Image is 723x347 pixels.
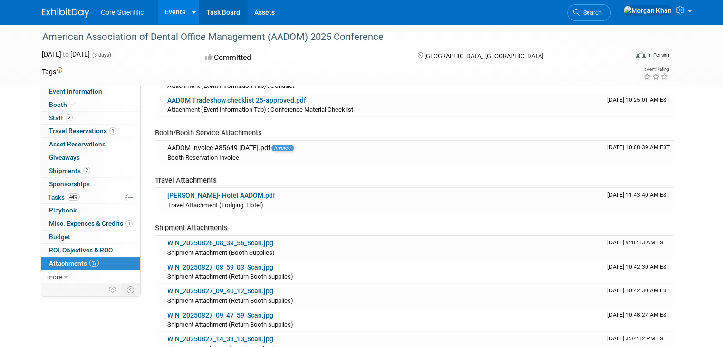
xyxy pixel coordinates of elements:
[167,106,353,113] span: Attachment (Event Information Tab) : Conference Material Checklist
[49,87,102,95] span: Event Information
[41,125,140,137] a: Travel Reservations1
[91,52,111,58] span: (3 days)
[41,204,140,217] a: Playbook
[49,206,77,214] span: Playbook
[83,167,90,174] span: 2
[167,263,273,271] a: WIN_20250827_08_59_03_Scan.jpg
[167,239,273,247] a: WIN_20250826_08_39_56_Scan.jpg
[109,127,116,135] span: 1
[567,4,611,21] a: Search
[167,249,275,256] span: Shipment Attachment (Booth Supplies)
[271,145,294,151] span: Invoice
[167,192,275,199] a: [PERSON_NAME]- Hotel AADOM.pdf
[41,270,140,283] a: more
[41,112,140,125] a: Staff2
[41,85,140,98] a: Event Information
[577,49,669,64] div: Event Format
[424,52,543,59] span: [GEOGRAPHIC_DATA], [GEOGRAPHIC_DATA]
[41,138,140,151] a: Asset Reservations
[49,114,73,122] span: Staff
[41,151,140,164] a: Giveaways
[607,96,670,103] span: Upload Timestamp
[155,223,228,232] span: Shipment Attachments
[167,154,239,161] span: Booth Reservation Invoice
[167,202,263,209] span: Travel Attachment (Lodging: Hotel)
[607,144,670,151] span: Upload Timestamp
[41,231,140,243] a: Budget
[42,67,62,77] td: Tags
[167,96,306,104] a: AADOM Tradeshow checklist 25-approved.pdf
[49,246,113,254] span: ROI, Objectives & ROO
[607,192,670,198] span: Upload Timestamp
[42,50,90,58] span: [DATE] [DATE]
[636,51,646,58] img: Format-Inperson.png
[49,127,116,135] span: Travel Reservations
[49,154,80,161] span: Giveaways
[49,140,106,148] span: Asset Reservations
[607,287,670,294] span: Upload Timestamp
[607,335,666,342] span: Upload Timestamp
[643,67,669,72] div: Event Rating
[41,257,140,270] a: Attachments12
[607,239,666,246] span: Upload Timestamp
[604,284,674,308] td: Upload Timestamp
[167,311,273,319] a: WIN_20250827_09_47_59_Scan.jpg
[604,236,674,260] td: Upload Timestamp
[101,9,144,16] span: Core Scientific
[42,8,89,18] img: ExhibitDay
[202,49,402,66] div: Committed
[604,308,674,332] td: Upload Timestamp
[167,82,294,89] span: Attachment (Event Information Tab) : Contract
[49,101,78,108] span: Booth
[105,283,121,296] td: Personalize Event Tab Strip
[155,176,217,184] span: Travel Attachments
[167,297,293,304] span: Shipment Attachment (Return Booth supplies)
[49,260,99,267] span: Attachments
[647,51,669,58] div: In-Person
[41,191,140,204] a: Tasks44%
[49,233,70,241] span: Budget
[61,50,70,58] span: to
[41,244,140,257] a: ROI, Objectives & ROO
[71,102,76,107] i: Booth reservation complete
[580,9,602,16] span: Search
[41,178,140,191] a: Sponsorships
[155,128,262,137] span: Booth/Booth Service Attachments
[47,273,62,280] span: more
[167,273,293,280] span: Shipment Attachment (Return Booth supplies)
[49,220,133,227] span: Misc. Expenses & Credits
[67,193,80,201] span: 44%
[167,144,600,153] div: AADOM Invoice #85649 [DATE].pdf
[167,287,273,295] a: WIN_20250827_09_40_12_Scan.jpg
[39,29,616,46] div: American Association of Dental Office Management (AADOM) 2025 Conference
[604,141,674,164] td: Upload Timestamp
[41,98,140,111] a: Booth
[167,321,293,328] span: Shipment Attachment (Return Booth supplies)
[41,217,140,230] a: Misc. Expenses & Credits1
[66,114,73,121] span: 2
[41,164,140,177] a: Shipments2
[167,335,273,343] a: WIN_20250827_14_33_13_Scan.jpg
[604,260,674,284] td: Upload Timestamp
[48,193,80,201] span: Tasks
[604,93,674,117] td: Upload Timestamp
[607,263,670,270] span: Upload Timestamp
[49,180,90,188] span: Sponsorships
[121,283,141,296] td: Toggle Event Tabs
[604,188,674,212] td: Upload Timestamp
[125,220,133,227] span: 1
[89,260,99,267] span: 12
[623,5,672,16] img: Morgan Khan
[49,167,90,174] span: Shipments
[607,311,670,318] span: Upload Timestamp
